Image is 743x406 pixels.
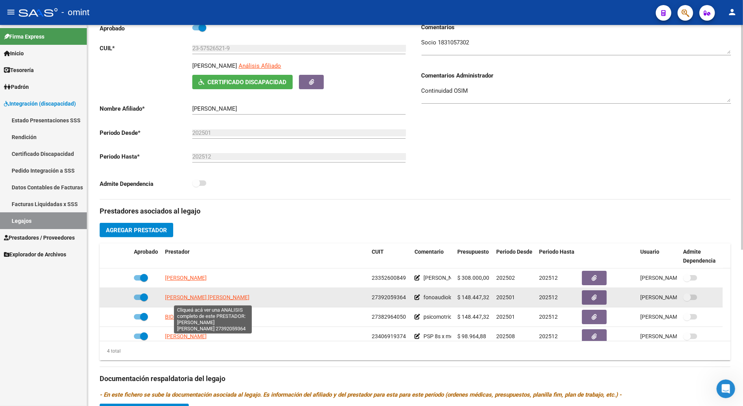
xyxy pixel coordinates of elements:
datatable-header-cell: Comentario [411,244,454,269]
span: Explorador de Archivos [4,250,66,259]
mat-icon: menu [6,7,16,17]
span: Usuario [640,249,659,255]
span: 23406919374 [372,333,406,339]
iframe: Intercom live chat [717,380,735,398]
span: 23352600849 [372,275,406,281]
span: Padrón [4,83,29,91]
span: 202501 [496,314,515,320]
span: [PERSON_NAME] [DATE] [640,294,701,300]
span: fonoaudiología 12 sesiones mensuales [423,294,517,300]
p: Admite Dependencia [100,180,192,188]
h3: Documentación respaldatoria del legajo [100,373,731,384]
span: 202512 [539,314,558,320]
h3: Comentarios [422,23,731,32]
datatable-header-cell: Aprobado [131,244,162,269]
datatable-header-cell: Usuario [637,244,680,269]
i: - En este fichero se sube la documentación asociada al legajo. Es información del afiliado y del ... [100,391,622,398]
p: Periodo Desde [100,129,192,137]
h3: Comentarios Administrador [422,71,731,80]
div: 4 total [100,347,121,355]
span: 202512 [539,294,558,300]
span: [PERSON_NAME] de Apoyo [423,275,489,281]
span: Análisis Afiliado [239,62,281,69]
datatable-header-cell: Presupuesto [454,244,493,269]
p: CUIL [100,44,192,53]
datatable-header-cell: Periodo Hasta [536,244,579,269]
span: BIDART GERALDINE [165,314,214,320]
p: Periodo Hasta [100,152,192,161]
p: Nombre Afiliado [100,104,192,113]
span: [PERSON_NAME] [DATE] [640,314,701,320]
span: [PERSON_NAME] [165,333,207,339]
span: Periodo Hasta [539,249,574,255]
datatable-header-cell: Periodo Desde [493,244,536,269]
span: psicomotricidad 12 sesiones mensuales [423,314,519,320]
span: Aprobado [134,249,158,255]
span: 202501 [496,294,515,300]
datatable-header-cell: Admite Dependencia [680,244,723,269]
span: 202512 [539,333,558,339]
p: [PERSON_NAME] [192,62,237,70]
span: Firma Express [4,32,44,41]
span: Integración (discapacidad) [4,99,76,108]
span: 202508 [496,333,515,339]
span: $ 148.447,32 [457,314,489,320]
button: Certificado Discapacidad [192,75,293,89]
span: PSP 8s x mes [423,333,456,339]
span: 27392059364 [372,294,406,300]
span: - omint [61,4,90,21]
span: $ 148.447,32 [457,294,489,300]
span: 202512 [539,275,558,281]
h3: Prestadores asociados al legajo [100,206,731,217]
datatable-header-cell: Prestador [162,244,369,269]
span: Agregar Prestador [106,227,167,234]
span: Prestador [165,249,190,255]
span: 27382964050 [372,314,406,320]
span: Tesorería [4,66,34,74]
span: [PERSON_NAME] [DATE] [640,333,701,339]
span: 202502 [496,275,515,281]
span: [PERSON_NAME] [PERSON_NAME] [165,294,249,300]
span: Periodo Desde [496,249,532,255]
span: $ 308.000,00 [457,275,489,281]
datatable-header-cell: CUIT [369,244,411,269]
span: Prestadores / Proveedores [4,233,75,242]
span: Comentario [415,249,444,255]
span: $ 98.964,88 [457,333,486,339]
p: Aprobado [100,24,192,33]
span: [PERSON_NAME] [165,275,207,281]
span: Admite Dependencia [683,249,716,264]
span: Inicio [4,49,24,58]
span: CUIT [372,249,384,255]
button: Agregar Prestador [100,223,173,237]
span: Certificado Discapacidad [207,79,286,86]
span: [PERSON_NAME] [DATE] [640,275,701,281]
mat-icon: person [727,7,737,17]
span: Presupuesto [457,249,489,255]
